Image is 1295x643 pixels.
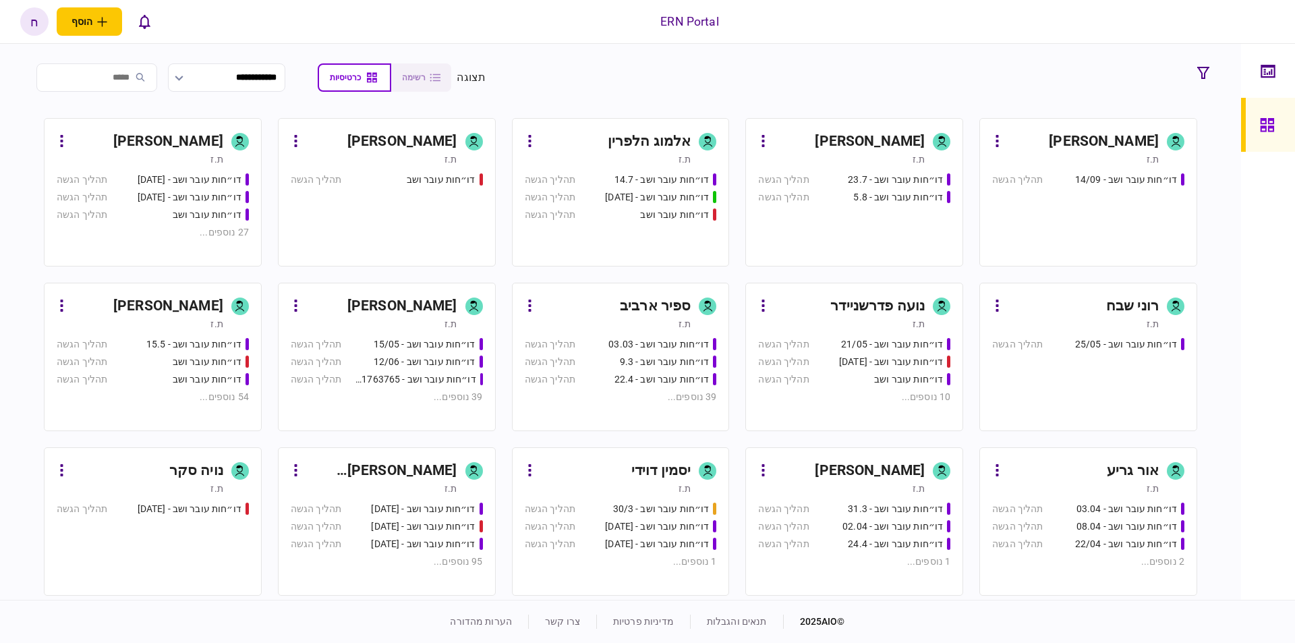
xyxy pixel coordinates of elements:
div: תהליך הגשה [57,372,107,387]
a: יסמין דוידית.זדו״חות עובר ושב - 30/3תהליך הגשהדו״חות עובר ושב - 31.08.25תהליך הגשהדו״חות עובר ושב... [512,447,730,596]
div: דו״חות עובר ושב - 511763765 18/06 [355,372,476,387]
div: ת.ז [1147,482,1159,495]
div: ת.ז [444,317,457,331]
div: דו״חות עובר ושב - 03.04 [1076,502,1177,516]
a: [PERSON_NAME]ת.זדו״חות עובר ושב - 15/05תהליך הגשהדו״חות עובר ושב - 12/06תהליך הגשהדו״חות עובר ושב... [278,283,496,431]
div: תהליך הגשה [57,173,107,187]
div: תהליך הגשה [57,355,107,369]
div: דו״חות עובר ושב - 21/05 [841,337,943,352]
button: כרטיסיות [318,63,391,92]
div: תהליך הגשה [758,520,809,534]
div: דו״חות עובר ושב - 19.03.2025 [138,502,241,516]
div: רוני שבח [1106,296,1159,317]
div: תהליך הגשה [992,173,1043,187]
div: דו״חות עובר ושב - 15.07.25 [605,190,709,204]
div: דו״חות עובר ושב - 5.8 [853,190,943,204]
div: [PERSON_NAME] [347,131,457,152]
div: 27 נוספים ... [57,225,249,240]
div: תהליך הגשה [291,520,341,534]
div: תהליך הגשה [992,537,1043,551]
div: דו״חות עובר ושב [173,355,241,369]
div: תהליך הגשה [525,208,575,222]
div: 39 נוספים ... [291,390,483,404]
div: [PERSON_NAME] [347,296,457,317]
div: דו״חות עובר ושב - 9.3 [620,355,710,369]
div: תהליך הגשה [525,173,575,187]
div: נויה סקר [169,460,223,482]
a: צרו קשר [545,616,580,627]
a: [PERSON_NAME]ת.זדו״חות עובר ושב - 15.5תהליך הגשהדו״חות עובר ושבתהליך הגשהדו״חות עובר ושבתהליך הגש... [44,283,262,431]
a: [PERSON_NAME]ת.זדו״חות עובר ושב - 31.3תהליך הגשהדו״חות עובר ושב - 02.04תהליך הגשהדו״חות עובר ושב ... [745,447,963,596]
div: יסמין דוידי [631,460,691,482]
div: ת.ז [210,482,223,495]
div: תהליך הגשה [525,355,575,369]
button: פתח תפריט להוספת לקוח [57,7,122,36]
div: 10 נוספים ... [758,390,950,404]
div: ת.ז [913,317,925,331]
div: תהליך הגשה [758,372,809,387]
div: ת.ז [210,317,223,331]
div: דו״חות עובר ושב - 14/09 [1075,173,1177,187]
a: [PERSON_NAME]ת.זדו״חות עובר ושב - 14/09תהליך הגשה [979,118,1197,267]
div: תהליך הגשה [992,502,1043,516]
div: תהליך הגשה [291,355,341,369]
div: דו״חות עובר ושב - 19/03/2025 [371,502,475,516]
span: כרטיסיות [330,73,361,82]
div: ספיר ארביב [620,296,691,317]
div: תהליך הגשה [291,337,341,352]
div: דו״חות עובר ושב - 02/09/25 [605,537,709,551]
div: תהליך הגשה [525,190,575,204]
div: ת.ז [210,152,223,166]
div: ת.ז [679,317,691,331]
div: [PERSON_NAME] [113,131,223,152]
div: ת.ז [1147,317,1159,331]
div: דו״חות עובר ושב - 15.5 [146,337,241,352]
a: [PERSON_NAME] [PERSON_NAME]ת.זדו״חות עובר ושב - 19/03/2025תהליך הגשהדו״חות עובר ושב - 19.3.25תהלי... [278,447,496,596]
div: 54 נוספים ... [57,390,249,404]
div: דו״חות עובר ושב - 25.06.25 [138,173,241,187]
div: דו״חות עובר ושב - 02.04 [842,520,943,534]
a: נויה סקרת.זדו״חות עובר ושב - 19.03.2025תהליך הגשה [44,447,262,596]
div: תהליך הגשה [758,190,809,204]
div: תהליך הגשה [525,502,575,516]
div: ת.ז [1147,152,1159,166]
div: 1 נוספים ... [758,555,950,569]
div: 39 נוספים ... [525,390,717,404]
a: [PERSON_NAME]ת.זדו״חות עובר ושב - 25.06.25תהליך הגשהדו״חות עובר ושב - 26.06.25תהליך הגשהדו״חות עו... [44,118,262,267]
div: תצוגה [457,69,486,86]
a: [PERSON_NAME]ת.זדו״חות עובר ושב - 23.7תהליך הגשהדו״חות עובר ושב - 5.8תהליך הגשה [745,118,963,267]
div: דו״חות עובר ושב - 22/04 [1075,537,1177,551]
div: תהליך הגשה [525,520,575,534]
div: תהליך הגשה [758,173,809,187]
div: ERN Portal [660,13,718,30]
div: דו״חות עובר ושב - 15/05 [374,337,476,352]
a: תנאים והגבלות [707,616,767,627]
div: דו״חות עובר ושב - 30/3 [613,502,710,516]
div: תהליך הגשה [291,537,341,551]
div: דו״חות עובר ושב [173,208,241,222]
a: הערות מהדורה [450,616,512,627]
div: תהליך הגשה [525,537,575,551]
div: [PERSON_NAME] [PERSON_NAME] [306,460,457,482]
div: דו״חות עובר ושב - 24.4 [848,537,943,551]
div: דו״חות עובר ושב - 19.3.25 [371,537,475,551]
div: דו״חות עובר ושב [407,173,476,187]
div: תהליך הגשה [57,337,107,352]
div: תהליך הגשה [758,355,809,369]
div: תהליך הגשה [57,502,107,516]
div: ת.ז [913,482,925,495]
div: ת.ז [444,152,457,166]
div: תהליך הגשה [291,173,341,187]
div: דו״חות עובר ושב [173,372,241,387]
div: דו״חות עובר ושב [640,208,709,222]
div: דו״חות עובר ושב [874,372,943,387]
div: דו״חות עובר ושב - 14.7 [614,173,710,187]
div: תהליך הגשה [525,372,575,387]
div: תהליך הגשה [758,337,809,352]
a: מדיניות פרטיות [613,616,674,627]
a: ספיר ארביבת.זדו״חות עובר ושב - 03.03תהליך הגשהדו״חות עובר ושב - 9.3תהליך הגשהדו״חות עובר ושב - 22... [512,283,730,431]
div: דו״חות עובר ושב - 03/06/25 [839,355,943,369]
div: תהליך הגשה [758,502,809,516]
div: ת.ז [913,152,925,166]
div: [PERSON_NAME] [1049,131,1159,152]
